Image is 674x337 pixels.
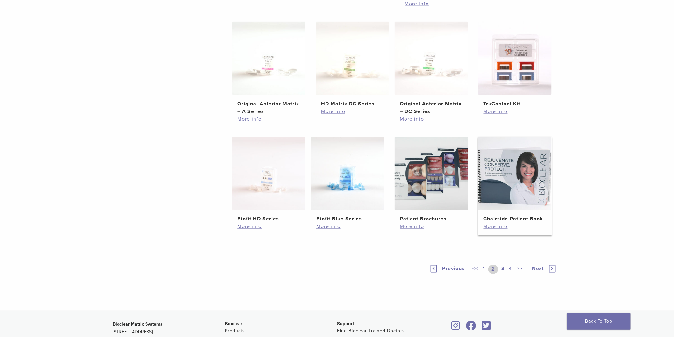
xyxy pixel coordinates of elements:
[471,265,479,274] a: <<
[481,265,486,274] a: 1
[395,22,468,95] img: Original Anterior Matrix - DC Series
[400,215,463,223] h2: Patient Brochures
[225,328,245,334] a: Products
[480,325,493,331] a: Bioclear
[394,137,469,223] a: Patient BrochuresPatient Brochures
[442,266,465,272] span: Previous
[394,22,469,115] a: Original Anterior Matrix - DC SeriesOriginal Anterior Matrix – DC Series
[337,321,354,326] span: Support
[232,22,305,95] img: Original Anterior Matrix - A Series
[225,321,242,326] span: Bioclear
[237,215,300,223] h2: Biofit HD Series
[316,22,390,108] a: HD Matrix DC SeriesHD Matrix DC Series
[484,108,547,115] a: More info
[516,265,524,274] a: >>
[464,325,478,331] a: Bioclear
[478,22,552,95] img: TruContact Kit
[395,137,468,210] img: Patient Brochures
[237,223,300,231] a: More info
[316,22,389,95] img: HD Matrix DC Series
[311,137,384,210] img: Biofit Blue Series
[316,223,379,231] a: More info
[508,265,514,274] a: 4
[567,313,631,330] a: Back To Top
[321,108,384,115] a: More info
[237,115,300,123] a: More info
[400,223,463,231] a: More info
[337,328,405,334] a: Find Bioclear Trained Doctors
[500,265,506,274] a: 3
[478,137,552,223] a: Chairside Patient BookChairside Patient Book
[400,115,463,123] a: More info
[232,22,306,115] a: Original Anterior Matrix - A SeriesOriginal Anterior Matrix – A Series
[400,100,463,115] h2: Original Anterior Matrix – DC Series
[478,22,552,108] a: TruContact KitTruContact Kit
[237,100,300,115] h2: Original Anterior Matrix – A Series
[321,100,384,108] h2: HD Matrix DC Series
[488,265,498,274] a: 2
[484,100,547,108] h2: TruContact Kit
[449,325,462,331] a: Bioclear
[484,215,547,223] h2: Chairside Patient Book
[113,322,162,327] strong: Bioclear Matrix Systems
[311,137,385,223] a: Biofit Blue SeriesBiofit Blue Series
[532,266,544,272] span: Next
[478,137,552,210] img: Chairside Patient Book
[484,223,547,231] a: More info
[316,215,379,223] h2: Biofit Blue Series
[232,137,306,223] a: Biofit HD SeriesBiofit HD Series
[232,137,305,210] img: Biofit HD Series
